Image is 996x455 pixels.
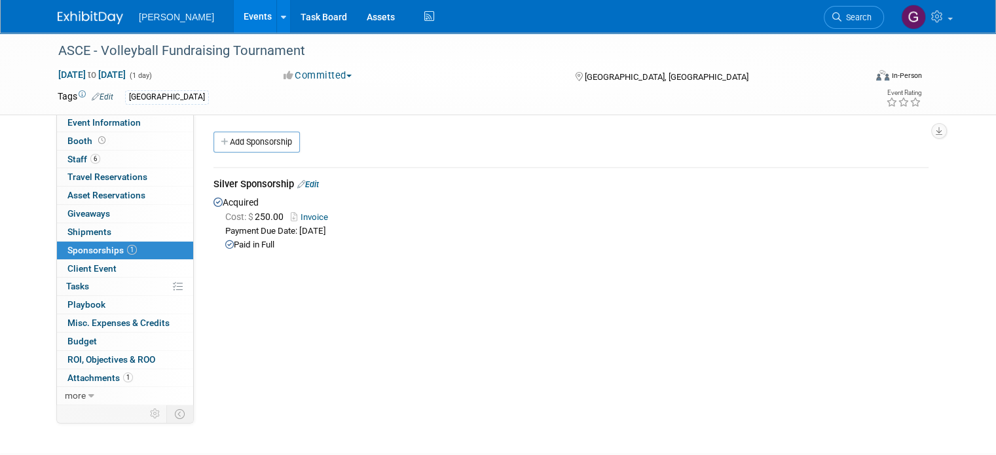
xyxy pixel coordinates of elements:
[57,151,193,168] a: Staff6
[58,69,126,81] span: [DATE] [DATE]
[57,278,193,295] a: Tasks
[144,405,167,422] td: Personalize Event Tab Strip
[67,117,141,128] span: Event Information
[57,369,193,387] a: Attachments1
[297,179,319,189] a: Edit
[67,154,100,164] span: Staff
[92,92,113,101] a: Edit
[213,194,929,251] div: Acquired
[213,177,929,194] div: Silver Sponsorship
[57,242,193,259] a: Sponsorships1
[123,373,133,382] span: 1
[67,208,110,219] span: Giveaways
[891,71,922,81] div: In-Person
[57,205,193,223] a: Giveaways
[57,314,193,332] a: Misc. Expenses & Credits
[57,168,193,186] a: Travel Reservations
[57,260,193,278] a: Client Event
[57,223,193,241] a: Shipments
[886,90,921,96] div: Event Rating
[67,336,97,346] span: Budget
[67,354,155,365] span: ROI, Objectives & ROO
[57,296,193,314] a: Playbook
[58,11,123,24] img: ExhibitDay
[67,227,111,237] span: Shipments
[67,263,117,274] span: Client Event
[67,299,105,310] span: Playbook
[57,132,193,150] a: Booth
[225,225,929,238] div: Payment Due Date: [DATE]
[57,387,193,405] a: more
[65,390,86,401] span: more
[167,405,194,422] td: Toggle Event Tabs
[67,172,147,182] span: Travel Reservations
[225,211,255,222] span: Cost: $
[824,6,884,29] a: Search
[128,71,152,80] span: (1 day)
[96,136,108,145] span: Booth not reserved yet
[57,351,193,369] a: ROI, Objectives & ROO
[901,5,926,29] img: Genee' Mengarelli
[86,69,98,80] span: to
[90,154,100,164] span: 6
[54,39,849,63] div: ASCE - Volleyball Fundraising Tournament
[213,132,300,153] a: Add Sponsorship
[67,245,137,255] span: Sponsorships
[67,190,145,200] span: Asset Reservations
[291,212,333,222] a: Invoice
[57,333,193,350] a: Budget
[876,70,889,81] img: Format-Inperson.png
[279,69,357,82] button: Committed
[225,239,929,251] div: Paid in Full
[58,90,113,105] td: Tags
[57,114,193,132] a: Event Information
[794,68,922,88] div: Event Format
[225,211,289,222] span: 250.00
[585,72,748,82] span: [GEOGRAPHIC_DATA], [GEOGRAPHIC_DATA]
[67,373,133,383] span: Attachments
[125,90,209,104] div: [GEOGRAPHIC_DATA]
[127,245,137,255] span: 1
[139,12,214,22] span: [PERSON_NAME]
[841,12,872,22] span: Search
[67,136,108,146] span: Booth
[67,318,170,328] span: Misc. Expenses & Credits
[66,281,89,291] span: Tasks
[57,187,193,204] a: Asset Reservations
